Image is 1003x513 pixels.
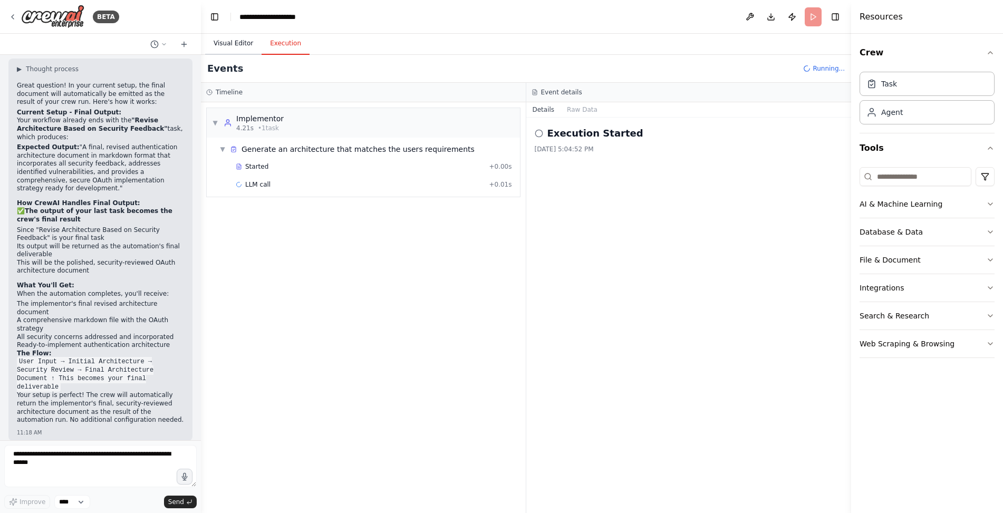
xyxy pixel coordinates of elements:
button: Execution [262,33,310,55]
li: This will be the polished, security-reviewed OAuth architecture document [17,259,184,275]
li: All security concerns addressed and incorporated [17,333,184,342]
h2: Execution Started [547,126,643,141]
strong: Current Setup - Final Output: [17,109,121,116]
button: Switch to previous chat [146,38,171,51]
button: Hide left sidebar [207,9,222,24]
button: Click to speak your automation idea [177,469,192,485]
li: The implementor's final revised architecture document [17,300,184,316]
div: Agent [881,107,903,118]
p: Your workflow already ends with the task, which produces: [17,117,184,141]
span: Improve [20,498,45,506]
h3: Event details [541,88,582,96]
h4: Resources [860,11,903,23]
button: Raw Data [561,102,604,117]
strong: "Revise Architecture Based on Security Feedback" [17,117,168,132]
p: ✅ [17,207,184,224]
button: Visual Editor [205,33,262,55]
span: ▼ [219,145,226,153]
button: Details [526,102,561,117]
div: Web Scraping & Browsing [860,338,954,349]
div: Task [881,79,897,89]
button: AI & Machine Learning [860,190,995,218]
p: Great question! In your current setup, the final document will automatically be emitted as the re... [17,82,184,107]
div: AI & Machine Learning [860,199,942,209]
button: Database & Data [860,218,995,246]
button: Integrations [860,274,995,302]
button: File & Document [860,246,995,274]
div: Generate an architecture that matches the users requirements [242,144,475,154]
span: LLM call [245,180,271,189]
span: + 0.00s [489,162,512,171]
button: Start a new chat [176,38,192,51]
li: A comprehensive markdown file with the OAuth strategy [17,316,184,333]
button: Web Scraping & Browsing [860,330,995,357]
div: Database & Data [860,227,923,237]
span: • 1 task [258,124,279,132]
h3: Timeline [216,88,243,96]
button: ▶Thought process [17,65,79,73]
li: Ready-to-implement authentication architecture [17,341,184,350]
span: ▶ [17,65,22,73]
div: Crew [860,67,995,133]
span: Thought process [26,65,79,73]
p: When the automation completes, you'll receive: [17,290,184,298]
button: Search & Research [860,302,995,330]
div: [DATE] 5:04:52 PM [535,145,843,153]
strong: The Flow: [17,350,51,357]
button: Send [164,496,197,508]
span: Started [245,162,268,171]
div: File & Document [860,255,921,265]
div: 11:18 AM [17,429,184,437]
strong: The output of your last task becomes the crew's final result [17,207,172,223]
div: Implementor [236,113,284,124]
div: Integrations [860,283,904,293]
h2: Events [207,61,243,76]
nav: breadcrumb [239,12,321,22]
li: Its output will be returned as the automation's final deliverable [17,243,184,259]
strong: How CrewAI Handles Final Output: [17,199,140,207]
button: Tools [860,133,995,163]
button: Crew [860,38,995,67]
li: Since "Revise Architecture Based on Security Feedback" is your final task [17,226,184,243]
img: Logo [21,5,84,28]
p: Your setup is perfect! The crew will automatically return the implementor's final, security-revie... [17,391,184,424]
button: Hide right sidebar [828,9,843,24]
span: 4.21s [236,124,254,132]
button: Improve [4,495,50,509]
strong: Expected Output: [17,143,80,151]
span: + 0.01s [489,180,512,189]
div: BETA [93,11,119,23]
div: Tools [860,163,995,366]
code: User Input → Initial Architecture → Security Review → Final Architecture Document ↑ This becomes ... [17,357,153,392]
strong: What You'll Get: [17,282,74,289]
span: Send [168,498,184,506]
li: "A final, revised authentication architecture document in markdown format that incorporates all s... [17,143,184,193]
span: ▼ [212,119,218,127]
div: Search & Research [860,311,929,321]
span: Running... [813,64,845,73]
